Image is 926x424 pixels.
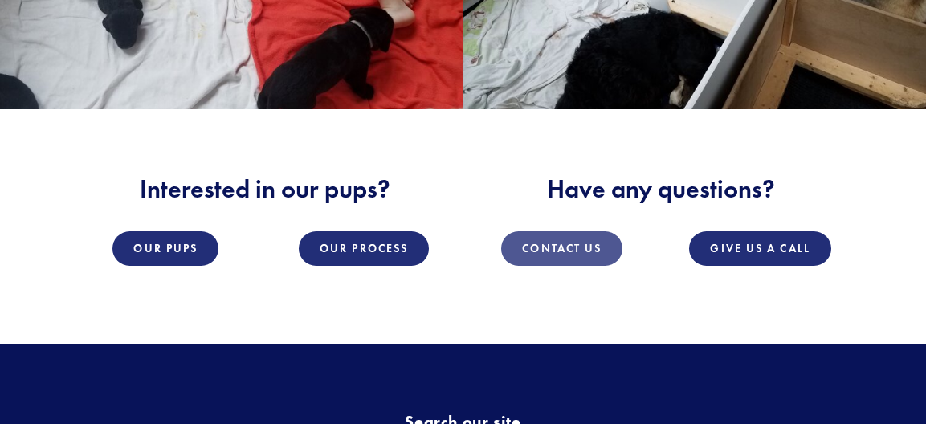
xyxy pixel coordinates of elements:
[80,173,450,204] h2: Interested in our pups?
[501,231,622,266] a: Contact Us
[477,173,846,204] h2: Have any questions?
[299,231,429,266] a: Our Process
[689,231,830,266] a: Give Us a Call
[112,231,218,266] a: Our Pups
